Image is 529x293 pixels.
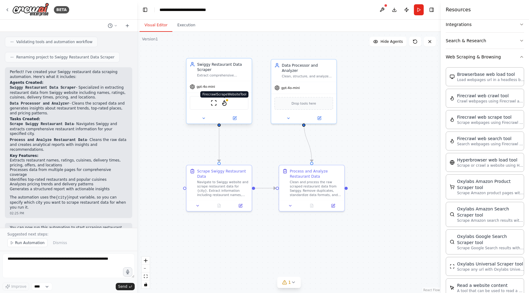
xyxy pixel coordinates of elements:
button: Visual Editor [140,19,172,32]
button: Dismiss [50,239,70,247]
div: Scrape Swiggy Restaurant DataNavigate to Swiggy website and scrape restaurant data for {city}. Ex... [186,165,252,212]
p: The automation uses the input variable, so you can specify which city you want to scrape restaura... [10,195,127,210]
h4: Resources [446,6,471,13]
button: Hide right sidebar [427,6,436,14]
span: Validating tools and automation workflow [16,39,92,44]
li: Extracts restaurant names, ratings, cuisines, delivery times, pricing, offers, and locations [10,158,127,168]
button: No output available [208,202,230,209]
button: Integrations [446,17,524,32]
p: Crawl webpages using Firecrawl and return the contents [457,99,524,104]
span: gpt-4o-mini [197,85,215,89]
img: FirecrawlScrapeWebsiteTool [221,100,228,106]
div: Navigate to Swiggy website and scrape restaurant data for {city}. Extract information including r... [197,180,249,197]
div: Oxylabs Amazon Search Scraper tool [457,206,524,218]
code: Swiggy Restaurant Data Scraper [10,86,76,90]
button: Click to speak your automation idea [123,267,132,276]
p: Suggested next steps: [7,232,130,237]
li: Analyzes pricing trends and delivery patterns [10,182,127,187]
span: Renaming project to Swiggy Restaurant Data Scraper [16,55,114,60]
div: Hyperbrowser web load tool [457,157,524,163]
p: Scrape any url with Oxylabs Universal Scraper [457,267,524,272]
img: OxylabsUniversalScraperTool [450,264,455,269]
code: {city} [56,195,69,200]
button: Improve [2,283,29,291]
span: Drop tools here [291,101,316,106]
div: Firecrawl web scrape tool [457,114,524,120]
div: Swiggy Restaurant Data ScraperExtract comprehensive restaurant data from Swiggy including restaur... [186,59,252,125]
p: Scrape or crawl a website using Hyperbrowser and return the contents in properly formatted markdo... [457,163,524,168]
img: ScrapeElementFromWebsiteTool [450,285,455,290]
button: Search & Research [446,33,524,49]
button: fit view [142,273,150,280]
p: - Specialized in extracting restaurant data from Swiggy website including names, ratings, cuisine... [10,85,127,100]
button: Open in side panel [324,202,342,209]
code: Scrape Swiggy Restaurant Data [10,122,74,126]
div: React Flow controls [142,257,150,288]
p: Scrape Amazon search results with Oxylabs Amazon Search Scraper [457,218,524,223]
button: Open in side panel [304,115,334,121]
div: Scrape Swiggy Restaurant Data [197,169,249,179]
p: Perfect! I've created your Swiggy restaurant data scraping automation. Here's what it includes: [10,70,127,79]
button: 1 [277,277,301,288]
img: HyperbrowserLoadTool [450,160,455,165]
img: Logo [12,3,49,17]
p: Scrape Amazon product pages with Oxylabs Amazon Product Scraper [457,191,524,195]
div: Extract comprehensive restaurant data from Swiggy including restaurant names, ratings, cuisines, ... [197,73,249,78]
p: Search webpages using Firecrawl and return the results [457,142,524,146]
span: Run Automation [15,240,45,245]
code: Process and Analyze Restaurant Data [10,138,87,142]
div: Browserbase web load tool [457,71,524,77]
button: Web Scraping & Browsing [446,49,524,65]
li: Processes data from multiple pages for comprehensive coverage [10,168,127,177]
div: Process and Analyze Restaurant DataClean and process the raw scraped restaurant data from Swiggy.... [279,165,345,212]
span: gpt-4o-mini [281,86,300,90]
nav: breadcrumb [159,7,225,13]
div: Clean and process the raw scraped restaurant data from Swiggy. Remove duplicates, standardize dat... [290,180,341,197]
button: Run Automation [7,239,47,247]
p: - Navigates Swiggy and extracts comprehensive restaurant information for your specified city. [10,122,127,136]
p: Load webpages url in a headless browser using Browserbase and return the contents [457,77,524,82]
div: Firecrawl web crawl tool [457,93,524,99]
code: Data Processor and Analyzer [10,102,69,106]
img: FirecrawlScrapeWebsiteTool [450,117,455,122]
button: Hide Agents [370,37,407,46]
strong: Tasks Created: [10,117,40,121]
img: OxylabsGoogleSearchScraperTool [450,239,455,244]
div: Version 1 [142,37,158,42]
div: 02:25 PM [10,211,127,216]
li: Generates a structured report with actionable insights [10,187,127,192]
div: Firecrawl web search tool [457,135,524,142]
div: Data Processor and AnalyzerClean, structure, and analyze the scraped restaurant data to create co... [271,59,337,124]
div: BETA [54,6,69,13]
button: toggle interactivity [142,280,150,288]
img: OxylabsAmazonSearchScraperTool [450,212,455,217]
div: Data Processor and Analyzer [282,63,333,73]
img: BrowserbaseLoadTool [450,74,455,79]
g: Edge from f52faa63-e253-4e4a-a2f2-a0f74d358082 to 2095facd-a57d-4a42-9f45-a84c351d18f3 [216,128,222,162]
strong: Key Features: [10,154,38,158]
button: Switch to previous chat [105,22,120,29]
div: Read a website content [457,282,524,288]
div: Oxylabs Amazon Product Scraper tool [457,178,524,191]
a: React Flow attribution [423,288,440,292]
button: zoom in [142,257,150,265]
button: Send [116,283,135,290]
img: OxylabsAmazonProductScraperTool [450,184,455,189]
p: - Cleans the scraped data and generates insights about restaurant trends, top-rated places, and p... [10,101,127,116]
div: Process and Analyze Restaurant Data [290,169,341,179]
li: Identifies top-rated restaurants and popular cuisines [10,177,127,182]
g: Edge from 2095facd-a57d-4a42-9f45-a84c351d18f3 to a84e6a48-e046-469f-b125-13edeadd103d [255,186,276,191]
span: Dismiss [53,240,67,245]
span: Improve [11,284,26,289]
img: ScrapeWebsiteTool [211,100,217,106]
g: Edge from 32d2e553-d96b-4880-b44d-c10bb8ae4545 to a84e6a48-e046-469f-b125-13edeadd103d [301,121,314,162]
p: Scrape Google Search results with Oxylabs Google Search Scraper [457,246,524,250]
button: zoom out [142,265,150,273]
span: 1 [288,279,291,285]
div: Swiggy Restaurant Data Scraper [197,62,249,72]
button: No output available [301,202,323,209]
img: FirecrawlSearchTool [450,139,455,143]
button: Hide left sidebar [141,6,149,14]
p: Scrape webpages using Firecrawl and return the contents [457,120,524,125]
button: Open in side panel [231,202,249,209]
